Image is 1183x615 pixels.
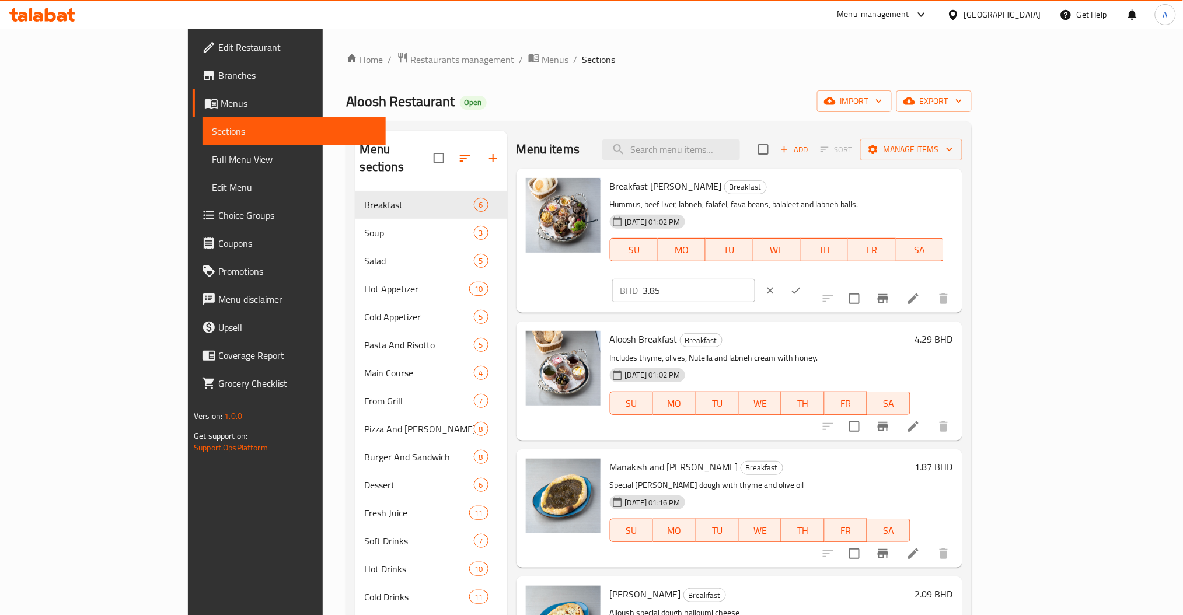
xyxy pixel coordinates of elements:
span: Edit Menu [212,180,376,194]
li: / [388,53,392,67]
div: Pasta And Risotto5 [355,331,507,359]
a: Coupons [193,229,386,257]
div: items [474,422,488,436]
button: FR [848,238,896,261]
span: Pizza And [PERSON_NAME] [365,422,474,436]
span: FR [829,395,863,412]
span: Cold Appetizer [365,310,474,324]
a: Grocery Checklist [193,369,386,397]
span: Manage items [870,142,953,157]
button: FR [825,392,867,415]
img: Breakfast Shami [526,178,601,253]
span: Cold Drinks [365,590,470,604]
span: TU [700,395,734,412]
button: MO [658,238,706,261]
a: Choice Groups [193,201,386,229]
div: Main Course4 [355,359,507,387]
span: Coupons [218,236,376,250]
span: 8 [474,452,488,463]
span: SA [901,242,939,258]
span: WE [744,395,777,412]
span: Pasta And Risotto [365,338,474,352]
div: Hot Appetizer10 [355,275,507,303]
p: BHD [620,284,638,298]
div: items [474,366,488,380]
button: SU [610,238,658,261]
a: Edit menu item [906,420,920,434]
span: import [826,94,882,109]
div: Breakfast6 [355,191,507,219]
button: import [817,90,892,112]
a: Coverage Report [193,341,386,369]
button: WE [753,238,801,261]
span: 1.0.0 [225,408,243,424]
span: MO [662,242,701,258]
span: export [906,94,962,109]
span: Aloosh Restaurant [346,88,455,114]
button: TU [696,392,738,415]
span: Dessert [365,478,474,492]
button: SA [867,519,910,542]
button: TH [801,238,849,261]
span: Main Course [365,366,474,380]
span: [PERSON_NAME] [610,585,681,603]
span: SA [872,522,905,539]
button: SA [867,392,910,415]
span: 5 [474,312,488,323]
span: Sort sections [451,144,479,172]
input: search [602,139,740,160]
p: Special [PERSON_NAME] dough with thyme and olive oil [610,478,910,492]
span: 11 [470,592,487,603]
button: TH [781,392,824,415]
span: MO [658,395,691,412]
p: Includes thyme, olives, Nutella and labneh cream with honey. [610,351,910,365]
li: / [574,53,578,67]
a: Menu disclaimer [193,285,386,313]
a: Restaurants management [397,52,515,67]
span: 11 [470,508,487,519]
div: Burger And Sandwich [365,450,474,464]
span: Hot Appetizer [365,282,470,296]
span: Breakfast [365,198,474,212]
div: Hot Drinks [365,562,470,576]
span: TU [710,242,749,258]
button: Add [776,141,813,159]
span: TU [700,522,734,539]
span: TH [805,242,844,258]
div: items [474,198,488,212]
span: Branches [218,68,376,82]
img: Manakish and Zaatar [526,459,601,533]
p: Hummus, beef liver, labneh, falafel, fava beans, balaleet and labneh balls. [610,197,944,212]
button: delete [930,413,958,441]
span: FR [829,522,863,539]
span: Fresh Juice [365,506,470,520]
div: Breakfast [683,588,726,602]
a: Branches [193,61,386,89]
span: 4 [474,368,488,379]
span: TH [786,522,819,539]
a: Edit Restaurant [193,33,386,61]
span: 6 [474,480,488,491]
span: From Grill [365,394,474,408]
span: 10 [470,564,487,575]
a: Support.OpsPlatform [194,440,268,455]
span: 10 [470,284,487,295]
input: Please enter price [643,279,755,302]
span: Sections [582,53,616,67]
div: Breakfast [741,461,783,475]
div: Pizza And [PERSON_NAME]8 [355,415,507,443]
div: items [469,590,488,604]
span: Upsell [218,320,376,334]
span: Get support on: [194,428,247,443]
span: SU [615,242,653,258]
div: Hot Drinks10 [355,555,507,583]
div: Cold Appetizer5 [355,303,507,331]
span: Select section first [813,141,860,159]
nav: breadcrumb [346,52,972,67]
span: [DATE] 01:02 PM [620,216,685,228]
span: MO [658,522,691,539]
